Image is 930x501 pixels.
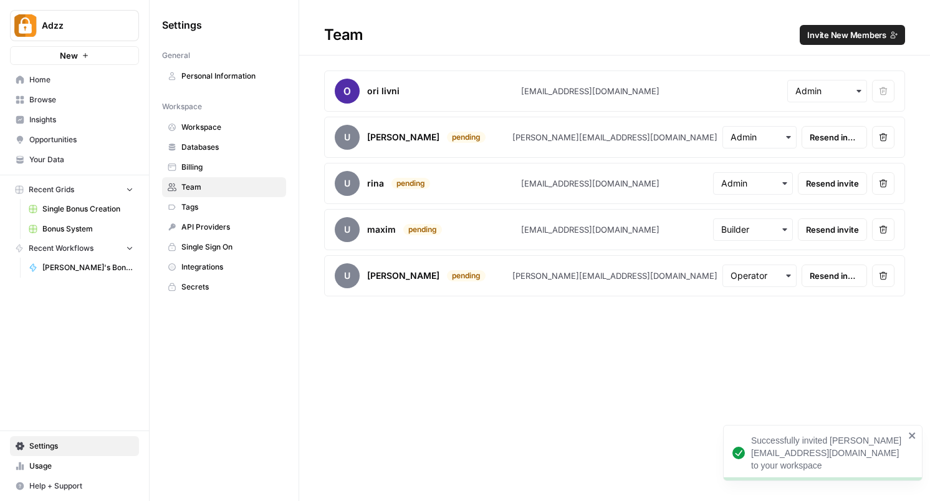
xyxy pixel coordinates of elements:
[162,66,286,86] a: Personal Information
[810,131,859,143] span: Resend invite
[181,182,280,193] span: Team
[810,270,859,282] span: Resend invite
[181,261,280,273] span: Integrations
[29,460,133,472] span: Usage
[162,17,202,32] span: Settings
[10,239,139,258] button: Recent Workflows
[42,203,133,215] span: Single Bonus Creation
[162,177,286,197] a: Team
[10,436,139,456] a: Settings
[10,130,139,150] a: Opportunities
[798,218,867,241] button: Resend invite
[367,131,439,143] div: [PERSON_NAME]
[29,480,133,492] span: Help + Support
[807,29,886,41] span: Invite New Members
[162,257,286,277] a: Integrations
[802,265,867,287] button: Resend invite
[162,137,286,157] a: Databases
[403,224,442,235] div: pending
[367,223,396,236] div: maxim
[802,126,867,148] button: Resend invite
[42,262,133,273] span: [PERSON_NAME]'s Bonus Text Creation ARABIC
[10,110,139,130] a: Insights
[806,177,859,190] span: Resend invite
[181,281,280,293] span: Secrets
[181,71,280,82] span: Personal Information
[162,101,202,112] span: Workspace
[908,430,917,440] button: close
[42,19,117,32] span: Adzz
[29,154,133,165] span: Your Data
[299,25,930,45] div: Team
[447,132,486,143] div: pending
[162,50,190,61] span: General
[181,202,280,213] span: Tags
[23,199,139,219] a: Single Bonus Creation
[10,150,139,170] a: Your Data
[335,171,360,196] span: u
[23,219,139,239] a: Bonus System
[335,125,360,150] span: u
[10,90,139,110] a: Browse
[10,456,139,476] a: Usage
[335,79,360,104] img: avatar
[181,162,280,173] span: Billing
[367,177,384,190] div: rina
[335,263,360,288] span: u
[29,134,133,145] span: Opportunities
[447,270,486,281] div: pending
[10,10,139,41] button: Workspace: Adzz
[60,49,78,62] span: New
[512,131,717,143] div: [PERSON_NAME][EMAIL_ADDRESS][DOMAIN_NAME]
[731,270,789,282] input: Operator
[162,217,286,237] a: API Providers
[798,172,867,195] button: Resend invite
[29,74,133,85] span: Home
[29,94,133,105] span: Browse
[512,270,717,282] div: [PERSON_NAME][EMAIL_ADDRESS][DOMAIN_NAME]
[367,85,400,97] div: ori livni
[162,157,286,177] a: Billing
[29,114,133,125] span: Insights
[181,241,280,253] span: Single Sign On
[806,223,859,236] span: Resend invite
[162,277,286,297] a: Secrets
[10,46,139,65] button: New
[181,221,280,233] span: API Providers
[391,178,430,189] div: pending
[795,85,859,97] input: Admin
[162,117,286,137] a: Workspace
[10,70,139,90] a: Home
[29,440,133,452] span: Settings
[335,217,360,242] span: u
[521,177,659,190] div: [EMAIL_ADDRESS][DOMAIN_NAME]
[10,476,139,496] button: Help + Support
[162,237,286,257] a: Single Sign On
[367,270,439,282] div: [PERSON_NAME]
[800,25,905,45] button: Invite New Members
[521,85,659,97] div: [EMAIL_ADDRESS][DOMAIN_NAME]
[23,258,139,278] a: [PERSON_NAME]'s Bonus Text Creation ARABIC
[181,122,280,133] span: Workspace
[721,177,785,190] input: Admin
[162,197,286,217] a: Tags
[10,180,139,199] button: Recent Grids
[521,223,659,236] div: [EMAIL_ADDRESS][DOMAIN_NAME]
[751,434,904,472] div: Successfully invited [PERSON_NAME][EMAIL_ADDRESS][DOMAIN_NAME] to your workspace
[29,184,74,195] span: Recent Grids
[14,14,37,37] img: Adzz Logo
[721,223,785,236] input: Builder
[731,131,789,143] input: Admin
[181,142,280,153] span: Databases
[42,223,133,235] span: Bonus System
[29,243,93,254] span: Recent Workflows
